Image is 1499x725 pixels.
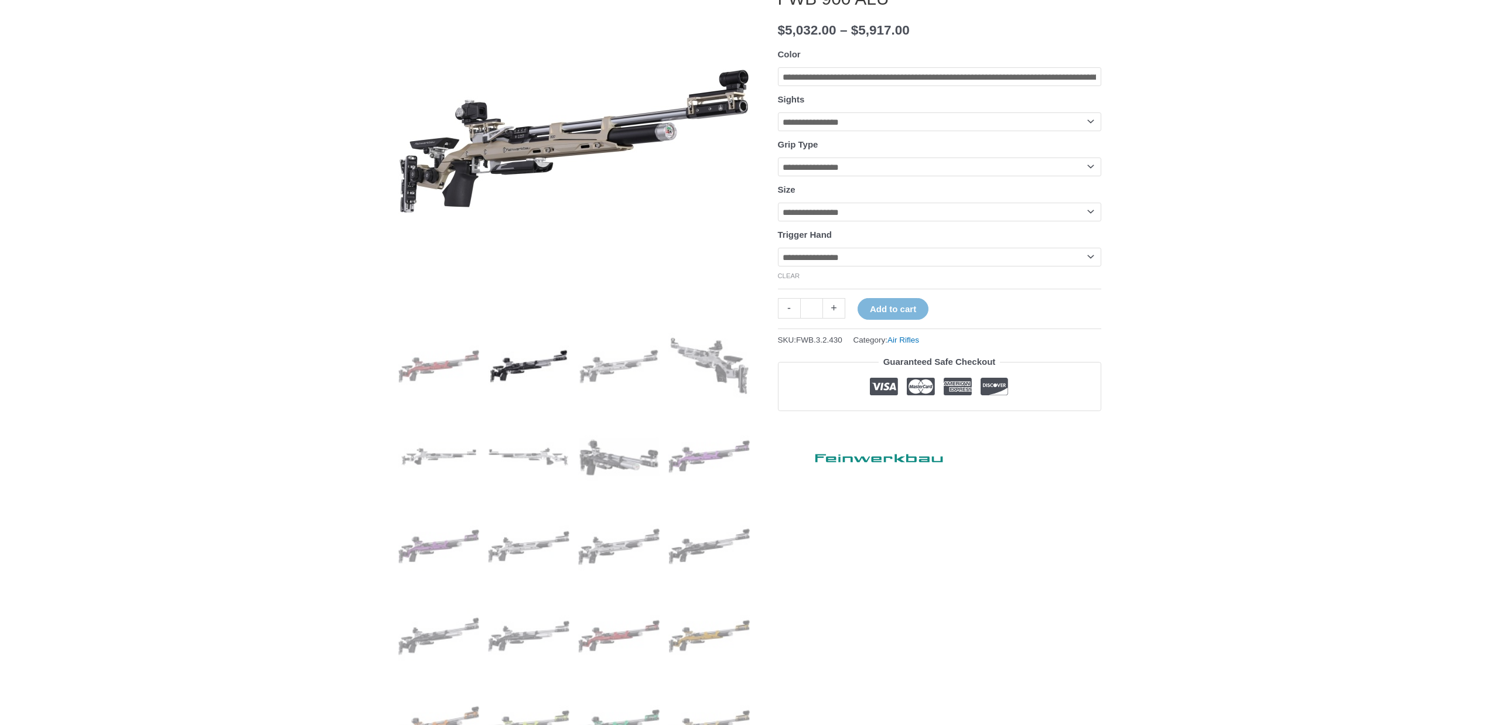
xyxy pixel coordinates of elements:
img: FWB 900 ALU - Image 5 [398,416,480,497]
img: FWB 900 ALU - Image 14 [488,596,569,677]
a: Air Rifles [887,336,919,344]
span: $ [778,23,786,37]
bdi: 5,032.00 [778,23,836,37]
img: FWB 900 ALU [398,326,480,407]
span: – [840,23,848,37]
bdi: 5,917.00 [851,23,910,37]
img: FWB 900 ALU - Image 11 [578,506,660,587]
a: Feinwerkbau [778,443,954,468]
span: FWB.3.2.430 [796,336,842,344]
label: Color [778,49,801,59]
label: Grip Type [778,139,818,149]
label: Size [778,184,795,194]
span: Category: [853,333,920,347]
img: FWB 900 ALU - Image 6 [488,416,569,497]
input: Product quantity [800,298,823,319]
img: FWB 900 ALU - Image 13 [398,596,480,677]
iframe: Customer reviews powered by Trustpilot [778,420,1101,434]
button: Add to cart [858,298,928,320]
img: FWB 900 ALU - Image 16 [668,596,750,677]
legend: Guaranteed Safe Checkout [879,354,1001,370]
label: Sights [778,94,805,104]
img: FWB 900 ALU - Image 10 [488,506,569,587]
img: FWB 900 ALU - Image 3 [578,326,660,407]
label: Trigger Hand [778,230,832,240]
img: FWB 900 ALU - Image 9 [398,506,480,587]
img: FWB 900 ALU [668,506,750,587]
a: - [778,298,800,319]
a: + [823,298,845,319]
img: FWB 900 ALU [668,326,750,407]
img: FWB 900 ALU [578,416,660,497]
img: FWB 900 ALU [488,326,569,407]
a: Clear options [778,272,800,279]
span: $ [851,23,859,37]
img: FWB 900 ALU - Image 8 [668,416,750,497]
span: SKU: [778,333,842,347]
img: FWB 900 ALU [578,596,660,677]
